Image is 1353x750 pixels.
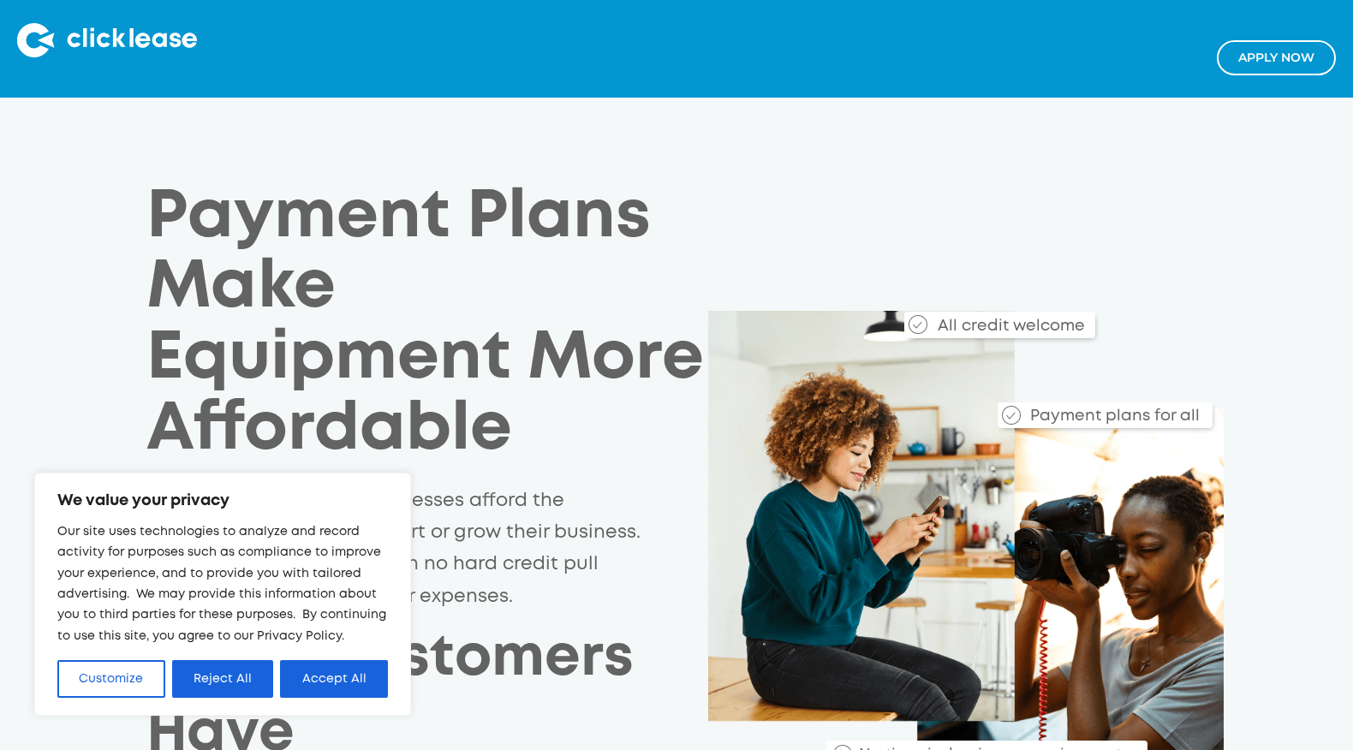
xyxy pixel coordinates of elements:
a: Apply NOw [1217,40,1336,75]
span: Our site uses technologies to analyze and record activity for purposes such as compliance to impr... [57,527,386,641]
p: We value your privacy [57,491,388,511]
h1: Payment Plans Make Equipment More Affordable [146,183,708,466]
img: Clicklease logo [17,23,197,57]
button: Customize [57,660,165,698]
img: Checkmark_callout [1002,406,1021,425]
button: Accept All [280,660,388,698]
div: All credit welcome [870,304,1096,338]
img: Checkmark_callout [909,315,927,334]
div: Payment plans for all [1023,395,1200,427]
div: We value your privacy [34,473,411,716]
button: Reject All [172,660,274,698]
